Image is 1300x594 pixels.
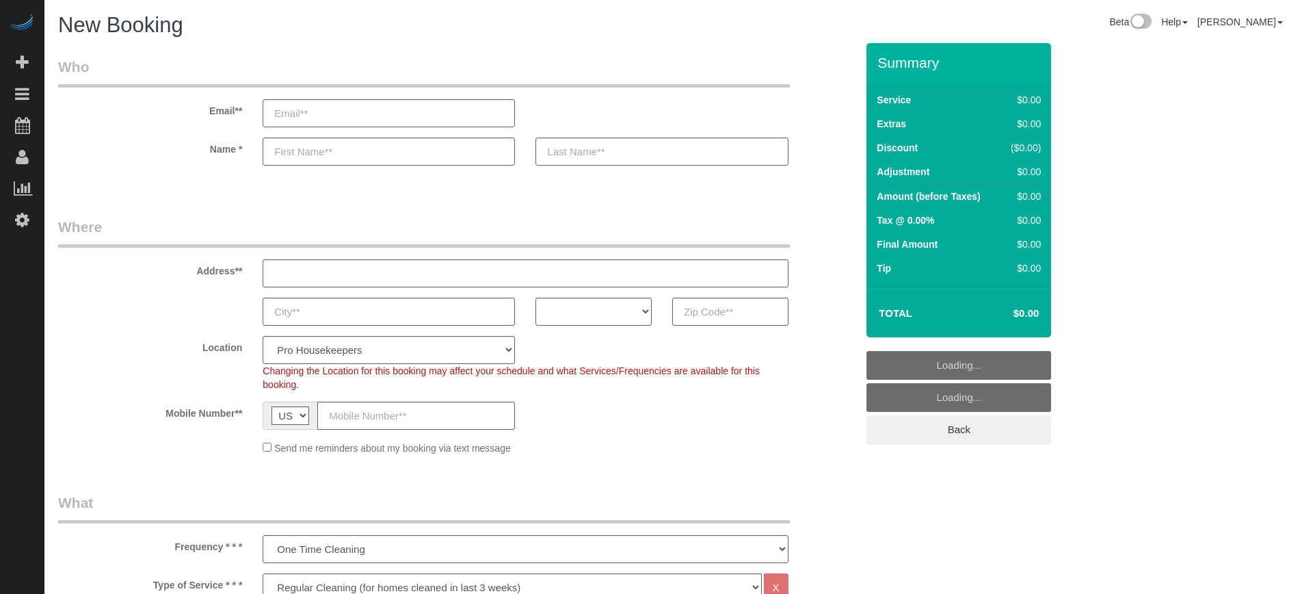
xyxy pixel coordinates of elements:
input: First Name** [263,138,515,166]
legend: What [58,493,790,524]
label: Amount (before Taxes) [877,190,980,203]
div: $0.00 [1005,237,1041,251]
label: Tax @ 0.00% [877,214,934,227]
a: [PERSON_NAME] [1197,16,1283,27]
a: Beta [1109,16,1152,27]
label: Adjustment [877,165,929,179]
div: $0.00 [1005,190,1041,203]
div: $0.00 [1005,165,1041,179]
span: Changing the Location for this booking may affect your schedule and what Services/Frequencies are... [263,365,760,390]
input: Zip Code** [672,298,788,326]
label: Location [48,336,252,354]
h3: Summary [877,55,1044,70]
a: Help [1161,16,1188,27]
label: Type of Service * * * [48,573,252,592]
label: Final Amount [877,237,938,251]
h4: $0.00 [972,308,1039,320]
label: Tip [877,261,891,275]
img: Automaid Logo [8,14,36,33]
div: $0.00 [1005,93,1041,107]
label: Discount [877,141,918,155]
img: New interface [1129,14,1152,31]
div: $0.00 [1005,214,1041,227]
a: Back [866,415,1051,444]
div: $0.00 [1005,261,1041,275]
span: New Booking [58,13,183,37]
strong: Total [879,307,912,319]
legend: Where [58,217,790,248]
label: Service [877,93,911,107]
label: Extras [877,117,906,131]
label: Name * [48,138,252,156]
div: ($0.00) [1005,141,1041,155]
div: $0.00 [1005,117,1041,131]
input: Last Name** [535,138,788,166]
label: Frequency * * * [48,535,252,554]
span: Send me reminders about my booking via text message [274,443,511,454]
legend: Who [58,57,790,88]
input: Mobile Number** [317,402,515,430]
label: Mobile Number** [48,402,252,420]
